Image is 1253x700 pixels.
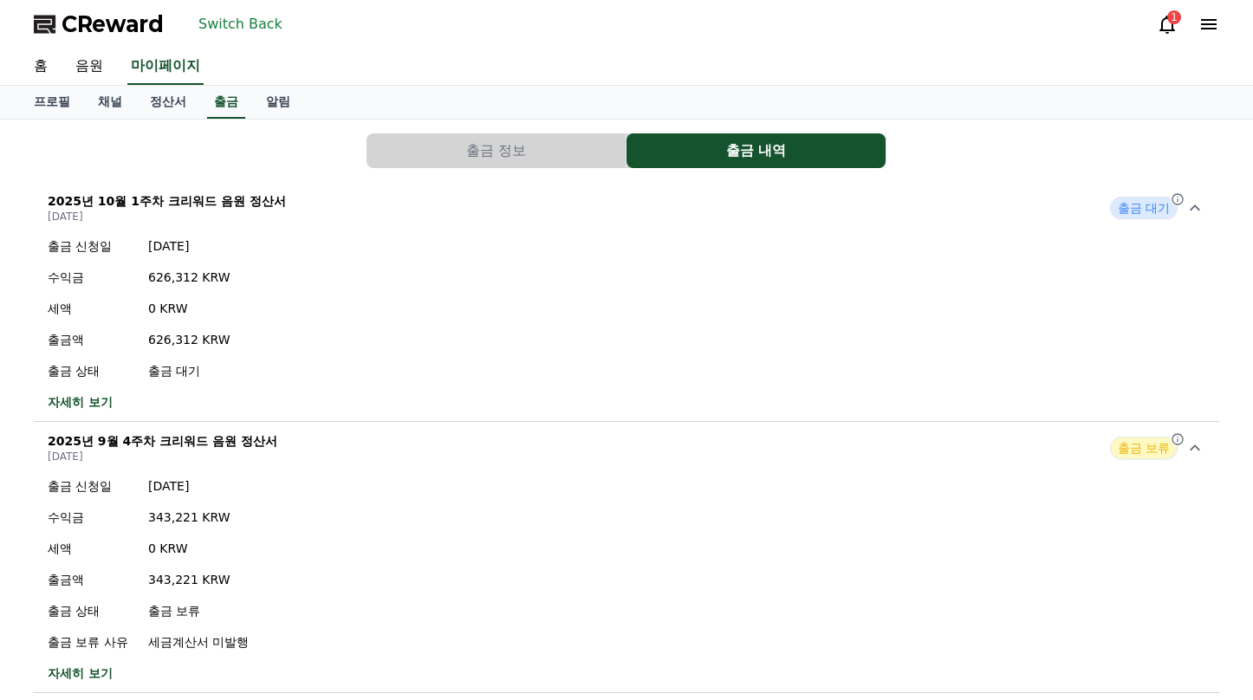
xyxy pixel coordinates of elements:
[48,393,230,411] a: 자세히 보기
[34,422,1219,693] button: 2025년 9월 4주차 크리워드 음원 정산서 [DATE] 출금 보류 출금 신청일 [DATE] 수익금 343,221 KRW 세액 0 KRW 출금액 343,221 KRW 출금 상...
[48,237,134,255] p: 출금 신청일
[1157,14,1178,35] a: 1
[34,10,164,38] a: CReward
[148,602,249,619] p: 출금 보류
[48,664,249,682] a: 자세히 보기
[62,49,117,85] a: 음원
[48,432,277,450] p: 2025년 9월 4주차 크리워드 음원 정산서
[48,509,134,526] p: 수익금
[20,49,62,85] a: 홈
[148,237,230,255] p: [DATE]
[20,86,84,119] a: 프로필
[48,602,134,619] p: 출금 상태
[84,86,136,119] a: 채널
[48,269,134,286] p: 수익금
[148,571,249,588] p: 343,221 KRW
[252,86,304,119] a: 알림
[48,477,134,495] p: 출금 신청일
[367,133,626,168] button: 출금 정보
[148,509,249,526] p: 343,221 KRW
[48,210,286,224] p: [DATE]
[148,633,249,651] p: 세금계산서 미발행
[48,331,134,348] p: 출금액
[148,540,249,557] p: 0 KRW
[48,571,134,588] p: 출금액
[48,192,286,210] p: 2025년 10월 1주차 크리워드 음원 정산서
[1110,197,1178,219] span: 출금 대기
[48,633,134,651] p: 출금 보류 사유
[48,362,134,379] p: 출금 상태
[62,10,164,38] span: CReward
[207,86,245,119] a: 출금
[367,133,626,168] a: 출금 정보
[136,86,200,119] a: 정산서
[48,450,277,463] p: [DATE]
[192,10,289,38] button: Switch Back
[1110,437,1178,459] span: 출금 보류
[48,540,134,557] p: 세액
[148,269,230,286] p: 626,312 KRW
[148,300,230,317] p: 0 KRW
[148,331,230,348] p: 626,312 KRW
[34,182,1219,422] button: 2025년 10월 1주차 크리워드 음원 정산서 [DATE] 출금 대기 출금 신청일 [DATE] 수익금 626,312 KRW 세액 0 KRW 출금액 626,312 KRW 출금 ...
[48,300,134,317] p: 세액
[127,49,204,85] a: 마이페이지
[1167,10,1181,24] div: 1
[148,477,249,495] p: [DATE]
[626,133,886,168] a: 출금 내역
[148,362,230,379] p: 출금 대기
[626,133,886,168] button: 출금 내역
